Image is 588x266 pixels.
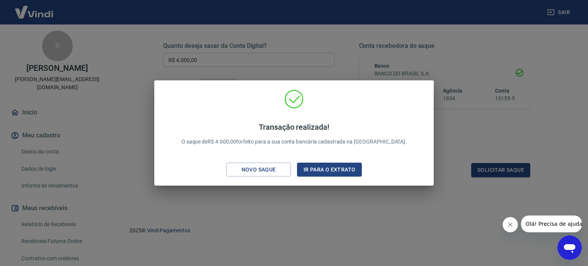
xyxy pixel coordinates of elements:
[226,163,291,177] button: Novo saque
[297,163,362,177] button: Ir para o extrato
[181,122,407,132] h4: Transação realizada!
[181,122,407,146] p: O saque de R$ 4.000,00 foi feito para a sua conta bancária cadastrada na [GEOGRAPHIC_DATA].
[521,215,582,232] iframe: Mensagem da empresa
[503,217,518,232] iframe: Fechar mensagem
[5,5,64,11] span: Olá! Precisa de ajuda?
[232,165,285,175] div: Novo saque
[557,235,582,260] iframe: Botão para abrir a janela de mensagens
